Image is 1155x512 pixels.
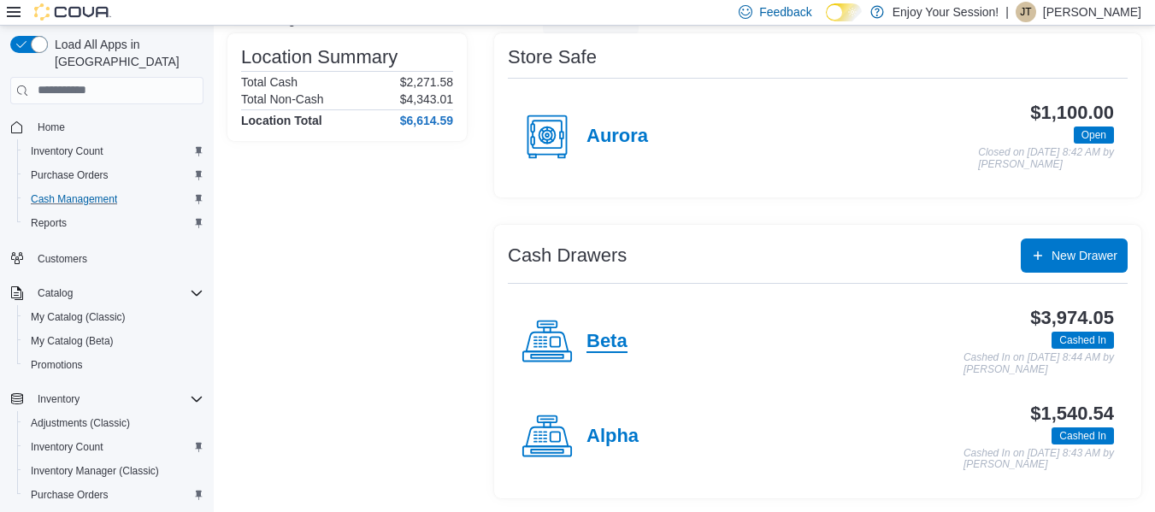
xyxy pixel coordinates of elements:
button: Purchase Orders [17,163,210,187]
span: Customers [38,252,87,266]
span: Inventory Count [24,437,203,457]
span: Catalog [31,283,203,303]
span: Home [38,121,65,134]
button: Catalog [31,283,80,303]
h3: Cash Drawers [508,245,627,266]
a: Cash Management [24,189,124,209]
span: Load All Apps in [GEOGRAPHIC_DATA] [48,36,203,70]
span: JT [1020,2,1031,22]
span: Customers [31,247,203,268]
h3: $1,100.00 [1030,103,1114,123]
a: Inventory Manager (Classic) [24,461,166,481]
span: Reports [31,216,67,230]
h3: Location Summary [241,47,398,68]
span: Inventory [38,392,80,406]
span: Open [1074,127,1114,144]
span: New Drawer [1052,247,1117,264]
button: Catalog [3,281,210,305]
h4: Aurora [586,126,648,148]
a: Purchase Orders [24,485,115,505]
h4: Alpha [586,426,639,448]
h3: $1,540.54 [1030,403,1114,424]
span: Adjustments (Classic) [24,413,203,433]
p: $2,271.58 [400,75,453,89]
span: Inventory Count [24,141,203,162]
span: Purchase Orders [24,485,203,505]
button: Purchase Orders [17,483,210,507]
p: | [1005,2,1009,22]
span: My Catalog (Beta) [24,331,203,351]
span: Purchase Orders [24,165,203,185]
p: Closed on [DATE] 8:42 AM by [PERSON_NAME] [978,147,1114,170]
img: Cova [34,3,111,21]
a: Home [31,117,72,138]
a: Customers [31,249,94,269]
span: My Catalog (Classic) [31,310,126,324]
a: My Catalog (Classic) [24,307,133,327]
span: Home [31,116,203,138]
button: Inventory Count [17,139,210,163]
h3: Store Safe [508,47,597,68]
button: My Catalog (Classic) [17,305,210,329]
h3: $3,974.05 [1030,308,1114,328]
button: My Catalog (Beta) [17,329,210,353]
span: Adjustments (Classic) [31,416,130,430]
a: Inventory Count [24,141,110,162]
span: Cashed In [1059,333,1106,348]
button: Customers [3,245,210,270]
a: Reports [24,213,74,233]
span: Inventory Manager (Classic) [24,461,203,481]
span: Feedback [759,3,811,21]
a: Adjustments (Classic) [24,413,137,433]
span: Cash Management [24,189,203,209]
h6: Total Non-Cash [241,92,324,106]
p: [PERSON_NAME] [1043,2,1141,22]
span: My Catalog (Classic) [24,307,203,327]
p: Enjoy Your Session! [893,2,999,22]
span: Cashed In [1059,428,1106,444]
button: Inventory Manager (Classic) [17,459,210,483]
span: Reports [24,213,203,233]
span: Inventory Count [31,144,103,158]
button: Home [3,115,210,139]
button: Cash Management [17,187,210,211]
div: Jeremy Tremblett [1016,2,1036,22]
span: Catalog [38,286,73,300]
button: New Drawer [1021,238,1128,273]
button: Reports [17,211,210,235]
span: Inventory Manager (Classic) [31,464,159,478]
span: Open [1081,127,1106,143]
span: Purchase Orders [31,488,109,502]
a: My Catalog (Beta) [24,331,121,351]
button: Inventory [3,387,210,411]
button: Inventory Count [17,435,210,459]
span: Cashed In [1052,332,1114,349]
h4: Location Total [241,114,322,127]
button: Inventory [31,389,86,409]
button: Promotions [17,353,210,377]
a: Promotions [24,355,90,375]
input: Dark Mode [826,3,862,21]
span: Purchase Orders [31,168,109,182]
span: My Catalog (Beta) [31,334,114,348]
span: Cashed In [1052,427,1114,444]
span: Cash Management [31,192,117,206]
a: Purchase Orders [24,165,115,185]
p: Cashed In on [DATE] 8:44 AM by [PERSON_NAME] [963,352,1114,375]
h4: Beta [586,331,628,353]
p: Cashed In on [DATE] 8:43 AM by [PERSON_NAME] [963,448,1114,471]
span: Inventory Count [31,440,103,454]
span: Promotions [31,358,83,372]
h6: Total Cash [241,75,298,89]
span: Promotions [24,355,203,375]
h4: $6,614.59 [400,114,453,127]
span: Inventory [31,389,203,409]
a: Inventory Count [24,437,110,457]
button: Adjustments (Classic) [17,411,210,435]
p: $4,343.01 [400,92,453,106]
